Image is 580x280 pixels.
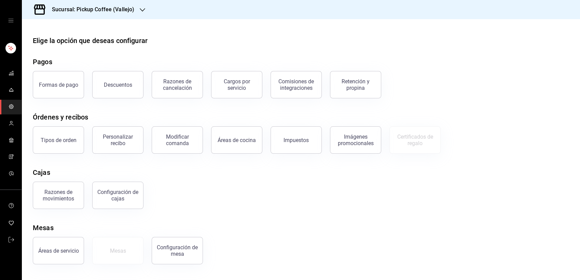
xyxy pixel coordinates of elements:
[33,36,148,46] div: Elige la opción que deseas configurar
[92,237,143,264] button: Mesas
[334,134,377,146] div: Imágenes promocionales
[152,237,203,264] button: Configuración de mesa
[275,78,317,91] div: Comisiones de integraciones
[156,78,198,91] div: Razones de cancelación
[218,137,256,143] div: Áreas de cocina
[37,189,80,202] div: Razones de movimientos
[211,71,262,98] button: Cargos por servicio
[97,189,139,202] div: Configuración de cajas
[92,71,143,98] button: Descuentos
[33,167,50,178] div: Cajas
[41,137,77,143] div: Tipos de orden
[394,134,436,146] div: Certificados de regalo
[152,126,203,154] button: Modificar comanda
[152,71,203,98] button: Razones de cancelación
[46,5,134,14] h3: Sucursal: Pickup Coffee (Vallejo)
[33,237,84,264] button: Áreas de servicio
[284,137,309,143] div: Impuestos
[39,82,78,88] div: Formas de pago
[216,78,258,91] div: Cargos por servicio
[97,134,139,146] div: Personalizar recibo
[8,18,14,23] button: cajón abierto
[156,134,198,146] div: Modificar comanda
[33,57,52,67] div: Pagos
[33,112,88,122] div: Órdenes y recibos
[334,78,377,91] div: Retención y propina
[92,126,143,154] button: Personalizar recibo
[110,248,126,254] div: Mesas
[38,248,79,254] div: Áreas de servicio
[271,71,322,98] button: Comisiones de integraciones
[33,223,54,233] div: Mesas
[33,71,84,98] button: Formas de pago
[92,182,143,209] button: Configuración de cajas
[104,82,132,88] div: Descuentos
[271,126,322,154] button: Impuestos
[330,71,381,98] button: Retención y propina
[389,126,441,154] button: Certificados de regalo
[33,182,84,209] button: Razones de movimientos
[211,126,262,154] button: Áreas de cocina
[156,244,198,257] div: Configuración de mesa
[330,126,381,154] button: Imágenes promocionales
[33,126,84,154] button: Tipos de orden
